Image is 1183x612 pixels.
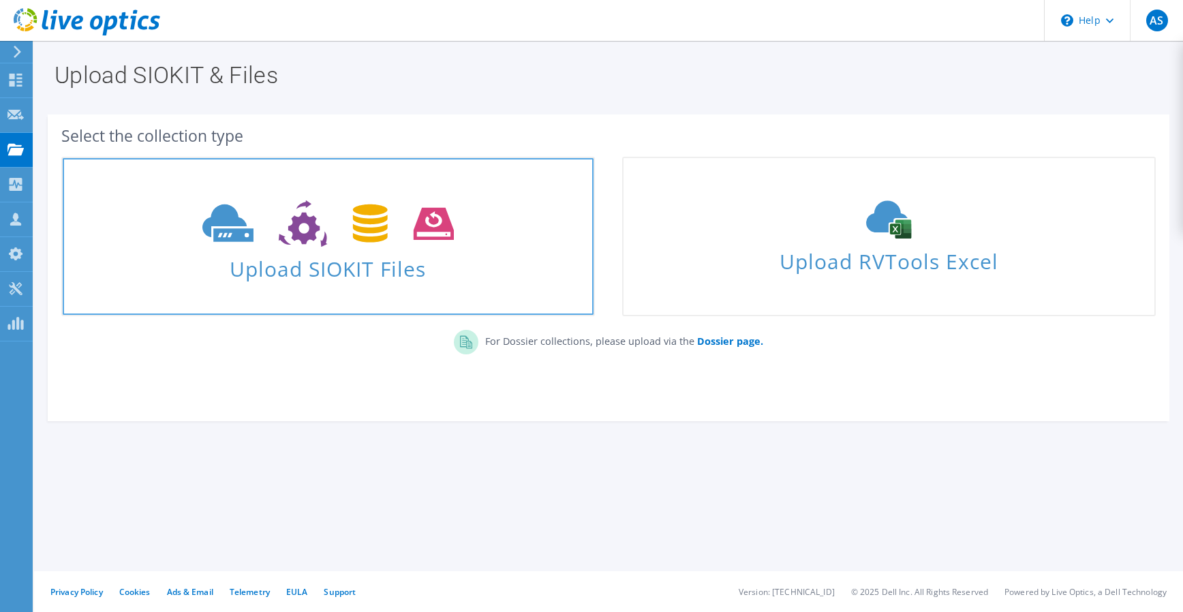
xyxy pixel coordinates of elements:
svg: \n [1061,14,1073,27]
span: AS [1146,10,1168,31]
div: Select the collection type [61,128,1156,143]
li: Powered by Live Optics, a Dell Technology [1004,586,1167,598]
li: © 2025 Dell Inc. All Rights Reserved [851,586,988,598]
a: Ads & Email [167,586,213,598]
a: Cookies [119,586,151,598]
span: Upload RVTools Excel [624,243,1154,273]
b: Dossier page. [697,335,763,348]
h1: Upload SIOKIT & Files [55,63,1156,87]
a: Upload RVTools Excel [622,157,1156,316]
a: Dossier page. [694,335,763,348]
a: Upload SIOKIT Files [61,157,595,316]
a: Telemetry [230,586,270,598]
a: Support [324,586,356,598]
span: Upload SIOKIT Files [63,250,594,279]
a: EULA [286,586,307,598]
a: Privacy Policy [50,586,103,598]
p: For Dossier collections, please upload via the [478,330,763,349]
li: Version: [TECHNICAL_ID] [739,586,835,598]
